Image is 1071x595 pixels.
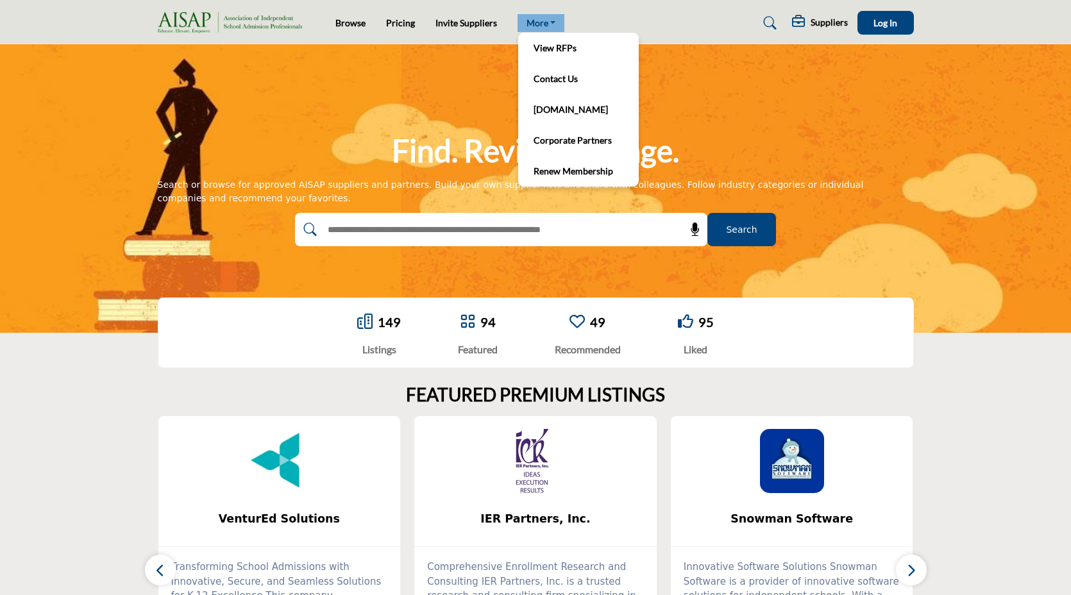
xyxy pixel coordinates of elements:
div: Search or browse for approved AISAP suppliers and partners. Build your own supplier lists and sha... [158,178,914,205]
span: Log In [873,17,897,28]
a: Pricing [386,17,415,28]
span: IER Partners, Inc. [434,510,637,527]
a: Search [751,13,785,33]
span: Snowman Software [690,510,894,527]
a: VenturEd Solutions [158,502,401,536]
div: Featured [458,342,498,357]
a: More [518,14,565,32]
img: Snowman Software [760,429,824,493]
a: [DOMAIN_NAME] [525,101,632,119]
a: Renew Membership [525,162,632,180]
button: Log In [857,11,914,35]
a: View RFPs [525,39,632,57]
a: 94 [480,314,496,330]
span: VenturEd Solutions [178,510,382,527]
h1: Find. Review. Engage. [392,131,679,171]
a: Go to Recommended [569,314,585,331]
div: Listings [357,342,401,357]
b: IER Partners, Inc. [434,502,637,536]
a: 49 [590,314,605,330]
a: IER Partners, Inc. [414,502,657,536]
img: IER Partners, Inc. [503,429,568,493]
i: Go to Liked [678,314,693,329]
span: Search [726,223,757,237]
a: Corporate Partners [525,131,632,149]
a: Snowman Software [671,502,913,536]
img: VenturEd Solutions [247,429,311,493]
h2: FEATURED PREMIUM LISTINGS [406,384,665,406]
a: Browse [335,17,366,28]
div: Suppliers [792,15,848,31]
button: Search [707,213,776,246]
a: Invite Suppliers [435,17,497,28]
a: Contact Us [525,70,632,88]
div: Liked [678,342,714,357]
h5: Suppliers [811,17,848,28]
a: 149 [378,314,401,330]
img: Site Logo [158,12,308,33]
a: Go to Featured [460,314,475,331]
a: 95 [698,314,714,330]
b: VenturEd Solutions [178,502,382,536]
b: Snowman Software [690,502,894,536]
div: Recommended [555,342,621,357]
